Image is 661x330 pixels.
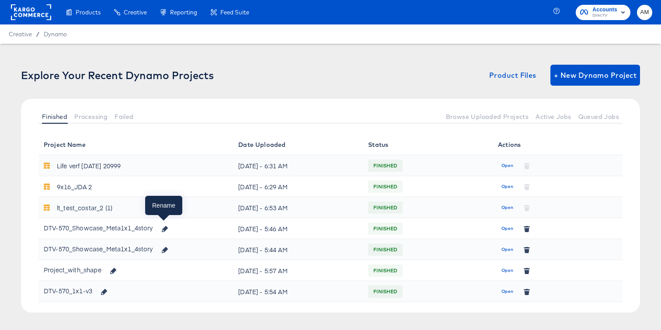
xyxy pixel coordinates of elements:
[233,134,363,155] th: Date Uploaded
[124,9,147,16] span: Creative
[32,31,44,38] span: /
[576,5,630,20] button: AccountsDirecTV
[489,69,536,81] span: Product Files
[44,31,67,38] a: Dynamo
[368,180,403,194] span: FINISHED
[368,201,403,215] span: FINISHED
[368,243,403,257] span: FINISHED
[38,134,233,155] th: Project Name
[536,113,571,120] span: Active Jobs
[501,267,513,274] span: Open
[498,159,517,173] button: Open
[640,7,649,17] span: AM
[21,69,214,81] div: Explore Your Recent Dynamo Projects
[170,9,197,16] span: Reporting
[498,222,517,236] button: Open
[115,113,133,120] span: Failed
[498,201,517,215] button: Open
[57,201,112,215] div: lt_test_costar_2 (1)
[550,65,640,86] button: + New Dynamo Project
[238,264,358,278] div: [DATE] - 5:57 AM
[238,159,358,173] div: [DATE] - 6:31 AM
[501,204,513,212] span: Open
[493,134,623,155] th: Actions
[9,31,32,38] span: Creative
[501,246,513,254] span: Open
[44,263,122,278] div: Project_with_shape
[498,243,517,257] button: Open
[74,113,108,120] span: Processing
[220,9,249,16] span: Feed Suite
[498,264,517,278] button: Open
[42,113,67,120] span: Finished
[57,159,121,173] div: Life verf [DATE] 20999
[238,243,358,257] div: [DATE] - 5:44 AM
[368,222,403,236] span: FINISHED
[446,113,529,120] span: Browse Uploaded Projects
[238,201,358,215] div: [DATE] - 6:53 AM
[592,5,617,14] span: Accounts
[44,242,173,257] div: DTV-570_Showcase_Meta1x1_4story
[368,285,403,299] span: FINISHED
[498,285,517,299] button: Open
[498,180,517,194] button: Open
[44,221,173,236] div: DTV-570_Showcase_Meta1x1_4story
[501,225,513,233] span: Open
[578,113,619,120] span: Queued Jobs
[486,65,540,86] button: Product Files
[637,5,652,20] button: AM
[368,159,403,173] span: FINISHED
[592,12,617,19] span: DirecTV
[76,9,101,16] span: Products
[501,162,513,170] span: Open
[501,183,513,191] span: Open
[238,180,358,194] div: [DATE] - 6:29 AM
[57,180,92,194] div: 9x16_JDA 2
[554,69,637,81] span: + New Dynamo Project
[368,264,403,278] span: FINISHED
[238,285,358,299] div: [DATE] - 5:54 AM
[363,134,493,155] th: Status
[501,288,513,295] span: Open
[238,222,358,236] div: [DATE] - 5:46 AM
[44,284,113,299] div: DTV-570_1x1-v3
